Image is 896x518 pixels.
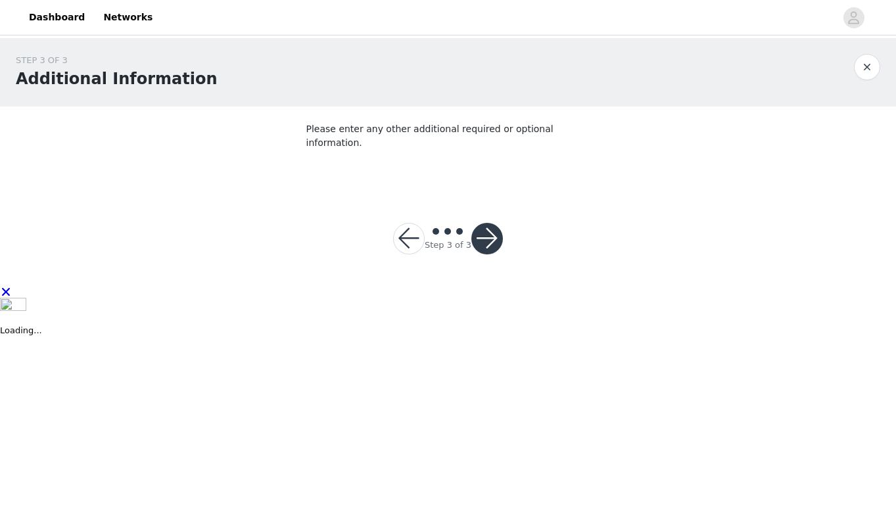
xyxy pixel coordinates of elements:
[425,239,471,252] div: Step 3 of 3
[21,3,93,32] a: Dashboard
[16,67,217,91] h1: Additional Information
[16,54,217,67] div: STEP 3 OF 3
[95,3,160,32] a: Networks
[847,7,860,28] div: avatar
[306,122,590,150] p: Please enter any other additional required or optional information.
